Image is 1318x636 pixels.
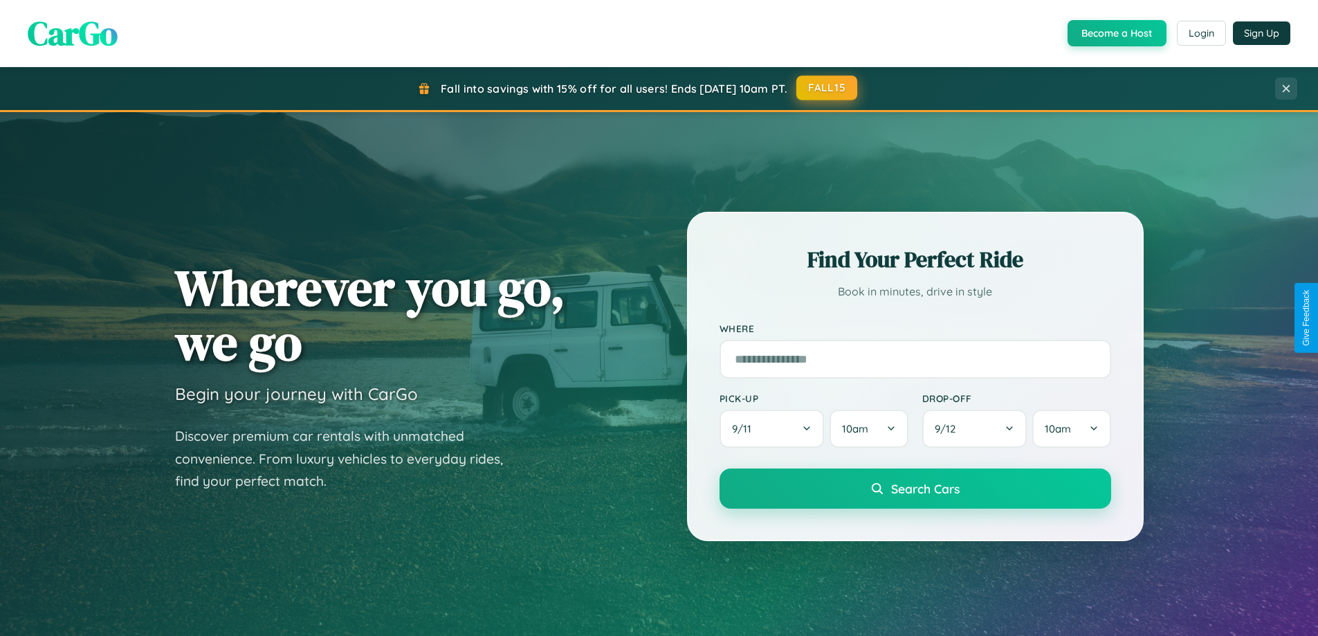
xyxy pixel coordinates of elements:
h2: Find Your Perfect Ride [720,244,1111,275]
span: 10am [842,422,868,435]
label: Where [720,322,1111,334]
span: 9 / 12 [935,422,962,435]
span: 9 / 11 [732,422,758,435]
button: Sign Up [1233,21,1290,45]
p: Discover premium car rentals with unmatched convenience. From luxury vehicles to everyday rides, ... [175,425,521,493]
div: Give Feedback [1301,290,1311,346]
button: 9/11 [720,410,825,448]
button: FALL15 [796,75,857,100]
span: Search Cars [891,481,960,496]
label: Drop-off [922,392,1111,404]
button: 10am [1032,410,1110,448]
button: 10am [830,410,908,448]
button: Become a Host [1068,20,1166,46]
span: CarGo [28,10,118,56]
label: Pick-up [720,392,908,404]
button: 9/12 [922,410,1027,448]
h1: Wherever you go, we go [175,260,565,370]
span: Fall into savings with 15% off for all users! Ends [DATE] 10am PT. [441,82,787,96]
button: Login [1177,21,1226,46]
p: Book in minutes, drive in style [720,282,1111,302]
button: Search Cars [720,469,1111,509]
span: 10am [1045,422,1071,435]
h3: Begin your journey with CarGo [175,383,418,404]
